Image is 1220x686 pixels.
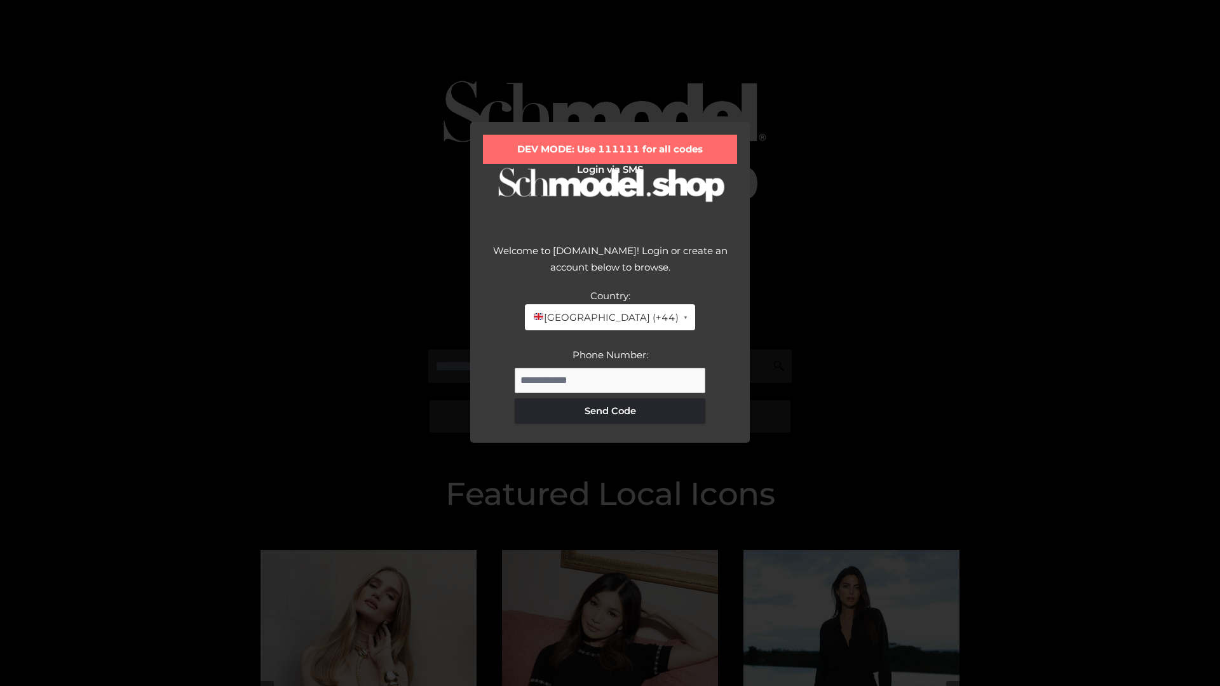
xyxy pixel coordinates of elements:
[573,349,648,361] label: Phone Number:
[483,243,737,288] div: Welcome to [DOMAIN_NAME]! Login or create an account below to browse.
[590,290,630,302] label: Country:
[515,398,705,424] button: Send Code
[483,164,737,175] h2: Login via SMS
[483,135,737,164] div: DEV MODE: Use 111111 for all codes
[532,309,678,326] span: [GEOGRAPHIC_DATA] (+44)
[534,312,543,321] img: 🇬🇧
